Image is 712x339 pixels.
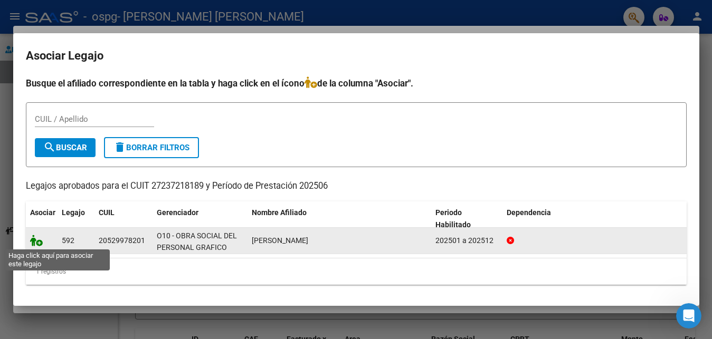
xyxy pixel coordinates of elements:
datatable-header-cell: Periodo Habilitado [431,201,502,236]
span: Asociar [30,208,55,217]
iframe: Intercom live chat [676,303,701,328]
div: 202501 a 202512 [435,235,498,247]
datatable-header-cell: Legajo [58,201,94,236]
datatable-header-cell: Nombre Afiliado [248,201,432,236]
button: Buscar [35,138,96,157]
h2: Asociar Legajo [26,46,687,66]
h4: Busque el afiliado correspondiente en la tabla y haga click en el ícono de la columna "Asociar". [26,76,687,90]
mat-icon: delete [113,141,126,153]
datatable-header-cell: CUIL [94,201,153,236]
datatable-header-cell: Asociar [26,201,58,236]
button: Borrar Filtros [104,137,199,158]
p: Legajos aprobados para el CUIT 27237218189 y Período de Prestación 202506 [26,180,687,193]
span: Nombre Afiliado [252,208,307,217]
span: Buscar [43,143,87,152]
span: Periodo Habilitado [435,208,471,229]
div: 20529978201 [99,235,145,247]
span: Borrar Filtros [113,143,189,152]
datatable-header-cell: Gerenciador [153,201,248,236]
datatable-header-cell: Dependencia [502,201,687,236]
span: Gerenciador [157,208,198,217]
span: DIAZ MARIANO GABRIEL [252,236,308,245]
div: 1 registros [26,258,687,285]
mat-icon: search [43,141,56,153]
span: Dependencia [507,208,551,217]
span: Legajo [62,208,85,217]
span: O10 - OBRA SOCIAL DEL PERSONAL GRAFICO [157,231,237,252]
span: CUIL [99,208,115,217]
span: 592 [62,236,74,245]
